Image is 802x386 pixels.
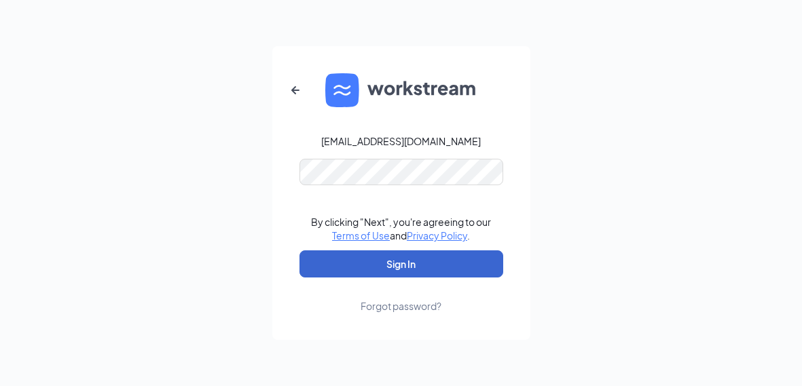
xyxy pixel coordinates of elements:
img: WS logo and Workstream text [325,73,477,107]
button: ArrowLeftNew [279,74,312,107]
button: Sign In [299,250,503,277]
div: [EMAIL_ADDRESS][DOMAIN_NAME] [321,134,481,148]
div: By clicking "Next", you're agreeing to our and . [311,215,491,242]
div: Forgot password? [361,299,441,313]
a: Terms of Use [332,229,390,242]
a: Forgot password? [361,277,441,313]
svg: ArrowLeftNew [287,82,304,98]
a: Privacy Policy [407,229,467,242]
